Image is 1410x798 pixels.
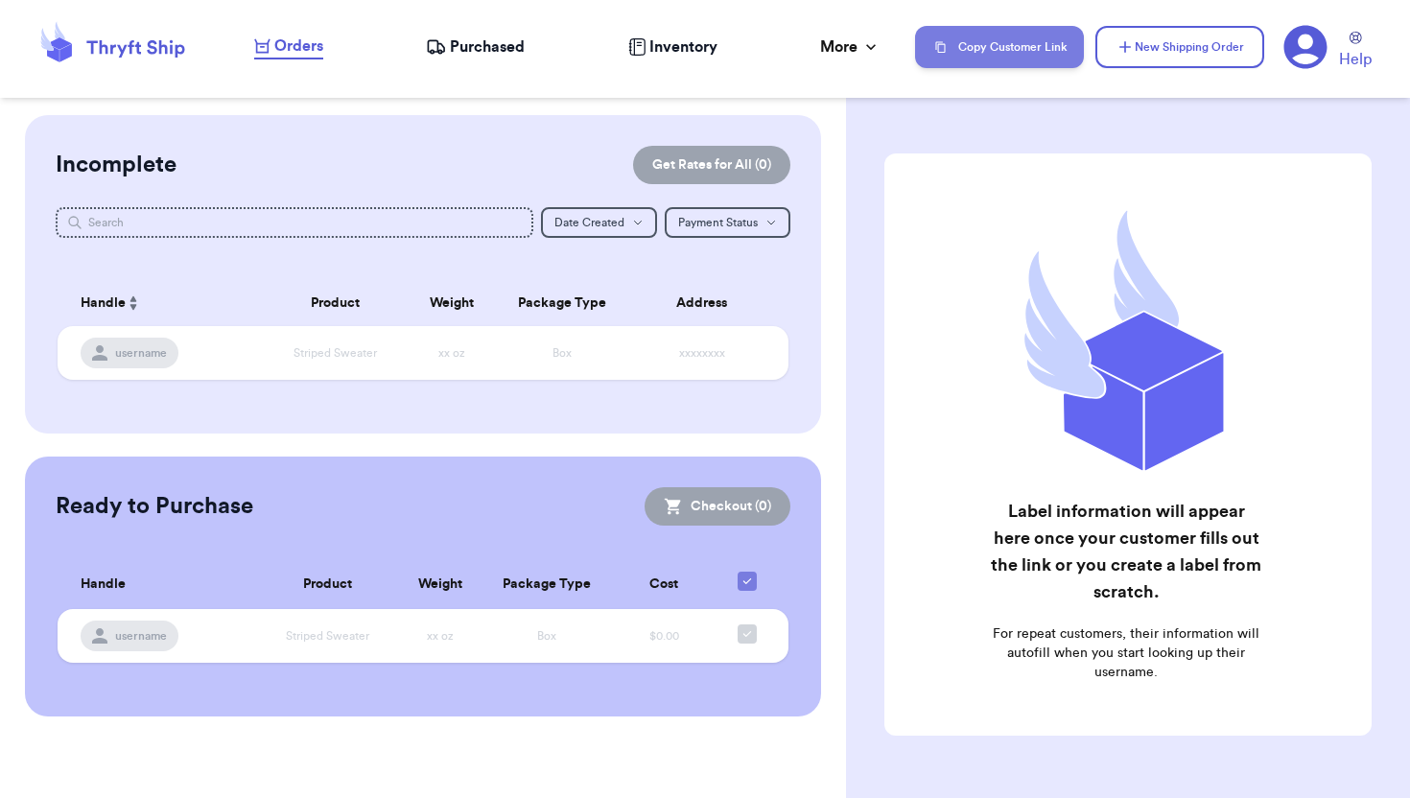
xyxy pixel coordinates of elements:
[409,280,496,326] th: Weight
[256,560,398,609] th: Product
[426,35,525,59] a: Purchased
[115,628,167,644] span: username
[263,280,409,326] th: Product
[678,217,758,228] span: Payment Status
[645,487,790,526] button: Checkout (0)
[81,293,126,314] span: Handle
[286,630,369,642] span: Striped Sweater
[537,630,556,642] span: Box
[56,491,253,522] h2: Ready to Purchase
[665,207,790,238] button: Payment Status
[254,35,323,59] a: Orders
[649,630,679,642] span: $0.00
[294,347,377,359] span: Striped Sweater
[990,624,1261,682] p: For repeat customers, their information will autofill when you start looking up their username.
[679,347,725,359] span: xxxxxxxx
[633,146,790,184] button: Get Rates for All (0)
[81,575,126,595] span: Handle
[115,345,167,361] span: username
[1095,26,1264,68] button: New Shipping Order
[552,347,572,359] span: Box
[627,280,787,326] th: Address
[649,35,717,59] span: Inventory
[611,560,717,609] th: Cost
[1339,32,1372,71] a: Help
[1339,48,1372,71] span: Help
[438,347,465,359] span: xx oz
[427,630,454,642] span: xx oz
[483,560,611,609] th: Package Type
[274,35,323,58] span: Orders
[496,280,627,326] th: Package Type
[628,35,717,59] a: Inventory
[554,217,624,228] span: Date Created
[450,35,525,59] span: Purchased
[398,560,483,609] th: Weight
[541,207,657,238] button: Date Created
[56,150,176,180] h2: Incomplete
[820,35,881,59] div: More
[915,26,1084,68] button: Copy Customer Link
[990,498,1261,605] h2: Label information will appear here once your customer fills out the link or you create a label fr...
[56,207,532,238] input: Search
[126,292,141,315] button: Sort ascending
